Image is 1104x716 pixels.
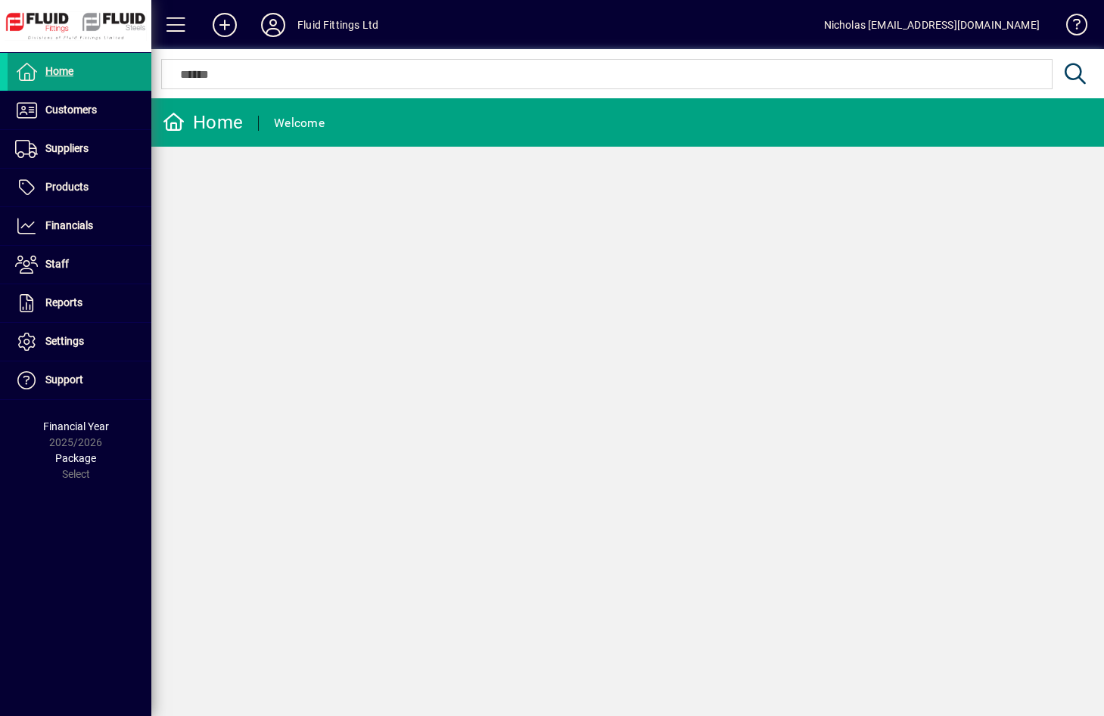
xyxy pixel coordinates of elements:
[45,373,83,386] span: Support
[8,323,151,361] a: Settings
[297,13,378,37] div: Fluid Fittings Ltd
[201,11,249,39] button: Add
[45,65,73,77] span: Home
[45,142,89,154] span: Suppliers
[45,258,69,270] span: Staff
[45,104,97,116] span: Customers
[45,335,84,347] span: Settings
[8,284,151,322] a: Reports
[824,13,1040,37] div: Nicholas [EMAIL_ADDRESS][DOMAIN_NAME]
[8,207,151,245] a: Financials
[55,452,96,464] span: Package
[274,111,325,135] div: Welcome
[45,296,82,308] span: Reports
[163,110,243,135] div: Home
[249,11,297,39] button: Profile
[8,169,151,206] a: Products
[8,130,151,168] a: Suppliers
[1055,3,1085,52] a: Knowledge Base
[43,420,109,432] span: Financial Year
[8,91,151,129] a: Customers
[8,361,151,399] a: Support
[45,219,93,231] span: Financials
[8,246,151,284] a: Staff
[45,181,89,193] span: Products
